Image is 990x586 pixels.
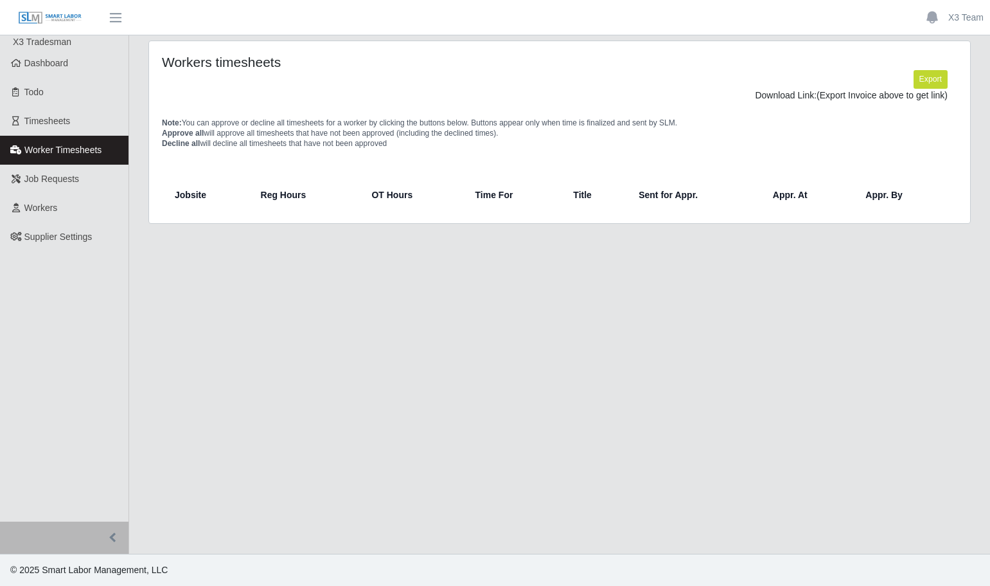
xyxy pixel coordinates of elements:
th: Sent for Appr. [628,179,763,210]
span: X3 Tradesman [13,37,71,47]
button: Export [914,70,948,88]
th: Reg Hours [251,179,362,210]
span: Worker Timesheets [24,145,102,155]
span: Workers [24,203,58,213]
th: Time For [465,179,563,210]
th: OT Hours [361,179,464,210]
span: Supplier Settings [24,232,93,242]
span: Approve all [162,129,204,138]
span: Todo [24,87,44,97]
span: © 2025 Smart Labor Management, LLC [10,565,168,575]
img: SLM Logo [18,11,82,25]
th: Title [563,179,628,210]
span: Dashboard [24,58,69,68]
h4: Workers timesheets [162,54,482,70]
div: Download Link: [172,89,948,102]
span: (Export Invoice above to get link) [817,90,948,100]
span: Timesheets [24,116,71,126]
a: X3 Team [948,11,984,24]
p: You can approve or decline all timesheets for a worker by clicking the buttons below. Buttons app... [162,118,957,149]
span: Note: [162,118,182,127]
th: Appr. At [763,179,856,210]
th: Jobsite [167,179,251,210]
span: Decline all [162,139,200,148]
span: Job Requests [24,174,80,184]
th: Appr. By [855,179,952,210]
